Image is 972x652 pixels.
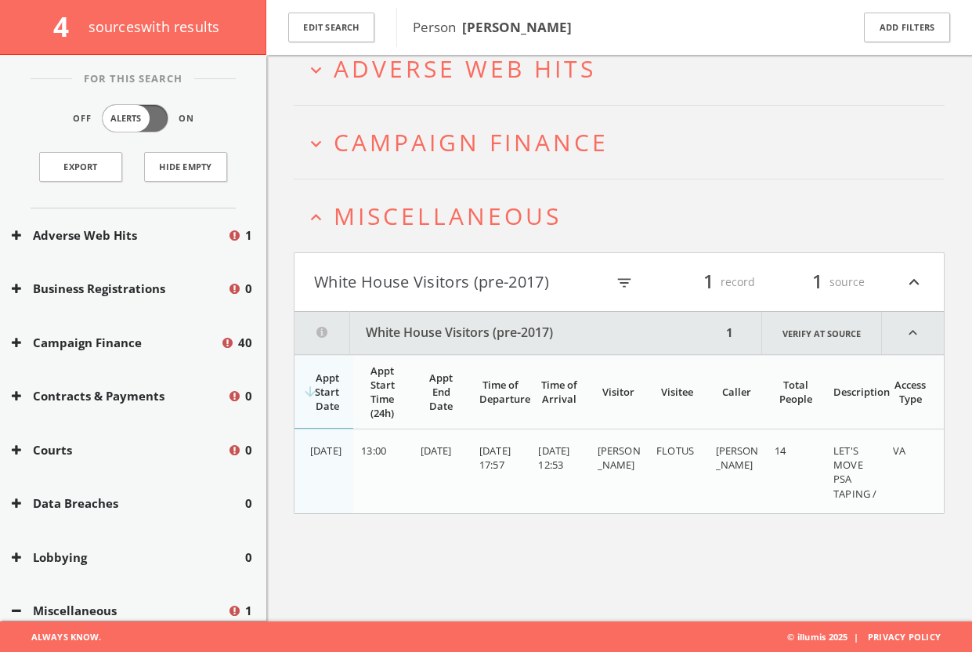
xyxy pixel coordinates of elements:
[245,549,252,567] span: 0
[479,378,521,406] div: Time of Departure
[245,494,252,513] span: 0
[72,71,194,87] span: For This Search
[144,152,227,182] button: Hide Empty
[479,444,511,472] span: [DATE] 17:57
[538,444,569,472] span: [DATE] 12:53
[39,152,122,182] a: Export
[305,133,327,154] i: expand_more
[305,60,327,81] i: expand_more
[294,312,721,354] button: White House Visitors (pre-2017)
[771,269,865,295] div: source
[462,18,572,36] b: [PERSON_NAME]
[12,549,245,567] button: Lobbying
[245,280,252,298] span: 0
[314,269,605,295] button: White House Visitors (pre-2017)
[12,334,220,352] button: Campaign Finance
[12,441,227,459] button: Courts
[721,312,738,354] div: 1
[12,387,227,405] button: Contracts & Payments
[775,444,786,458] span: 14
[421,371,462,413] div: Appt End Date
[661,269,755,295] div: record
[305,207,327,228] i: expand_less
[305,203,945,229] button: expand_lessMiscellaneous
[833,385,875,399] div: Description
[334,200,562,232] span: Miscellaneous
[761,312,882,354] a: Verify at source
[882,312,944,354] i: expand_less
[716,444,759,472] span: [PERSON_NAME]
[656,385,698,399] div: Visitee
[294,429,944,513] div: grid
[421,444,452,458] span: [DATE]
[89,17,220,36] span: source s with results
[310,371,344,413] div: Appt Start Date
[12,602,227,620] button: Miscellaneous
[656,444,694,458] span: FLOTUS
[538,378,580,406] div: Time of Arrival
[598,385,639,399] div: Visitor
[53,8,82,45] span: 4
[598,444,641,472] span: [PERSON_NAME]
[179,112,194,125] span: On
[334,126,609,158] span: Campaign Finance
[696,268,721,295] span: 1
[413,18,572,36] span: Person
[305,129,945,155] button: expand_moreCampaign Finance
[245,226,252,244] span: 1
[904,269,924,295] i: expand_less
[716,385,757,399] div: Caller
[12,280,227,298] button: Business Registrations
[245,441,252,459] span: 0
[245,387,252,405] span: 0
[616,274,633,292] i: filter_list
[12,494,245,513] button: Data Breaches
[847,631,865,643] span: |
[334,53,596,85] span: Adverse Web Hits
[245,602,252,620] span: 1
[775,378,816,406] div: Total People
[310,444,341,458] span: [DATE]
[12,226,227,244] button: Adverse Web Hits
[805,268,829,295] span: 1
[893,378,928,406] div: Access Type
[868,631,941,643] a: Privacy Policy
[302,384,318,400] i: arrow_downward
[361,364,403,420] div: Appt Start Time (24h)
[73,112,92,125] span: Off
[288,13,374,43] button: Edit Search
[893,444,905,458] span: VA
[361,444,386,458] span: 13:00
[833,444,876,501] span: LET'S MOVE PSA TAPING /
[305,56,945,81] button: expand_moreAdverse Web Hits
[864,13,950,43] button: Add Filters
[238,334,252,352] span: 40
